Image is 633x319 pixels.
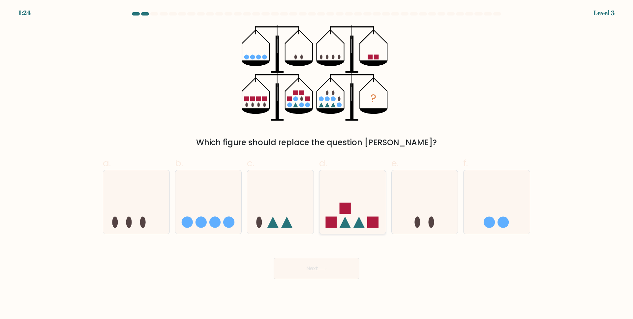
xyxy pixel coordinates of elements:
[175,157,183,170] span: b.
[18,8,31,18] div: 1:24
[391,157,399,170] span: e.
[371,91,377,107] tspan: ?
[319,157,327,170] span: d.
[274,258,359,279] button: Next
[247,157,254,170] span: c.
[107,137,526,148] div: Which figure should replace the question [PERSON_NAME]?
[103,157,111,170] span: a.
[593,8,615,18] div: Level 3
[463,157,468,170] span: f.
